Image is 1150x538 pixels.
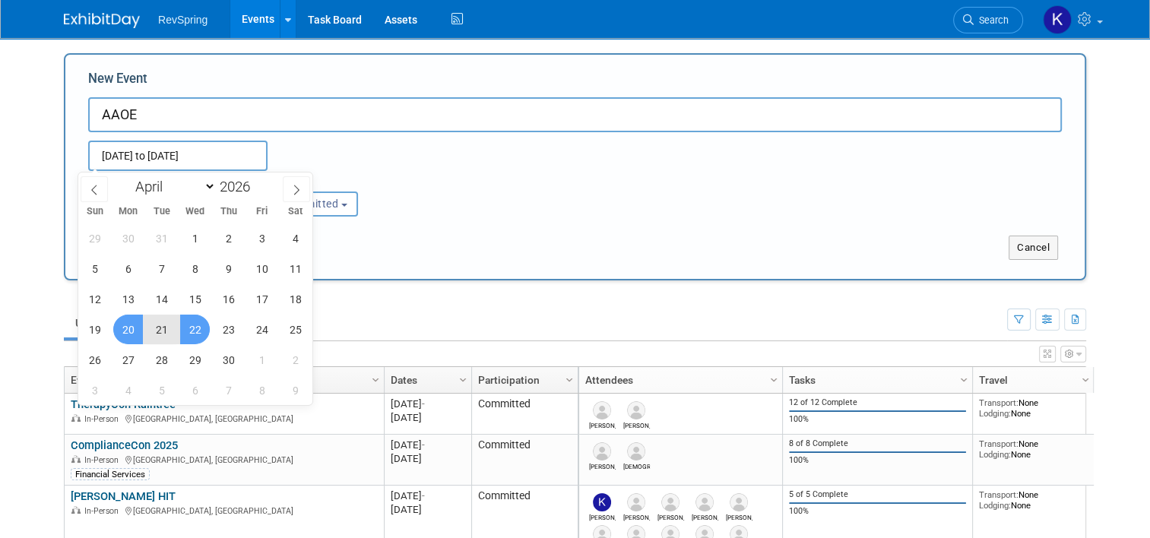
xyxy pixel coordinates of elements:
[585,367,772,393] a: Attendees
[88,141,268,171] input: Start Date - End Date
[766,367,783,390] a: Column Settings
[391,489,464,502] div: [DATE]
[369,374,382,386] span: Column Settings
[422,398,425,410] span: -
[80,345,109,375] span: April 26, 2026
[88,97,1062,132] input: Name of Trade Show / Conference
[979,449,1011,460] span: Lodging:
[391,397,464,410] div: [DATE]
[789,397,967,408] div: 12 of 12 Complete
[956,367,973,390] a: Column Settings
[979,397,1019,408] span: Transport:
[80,375,109,405] span: May 3, 2026
[246,207,279,217] span: Fri
[145,207,179,217] span: Tue
[623,460,650,470] div: Crista Harwood
[128,177,216,196] select: Month
[71,468,150,480] div: Financial Services
[247,254,277,283] span: April 10, 2026
[255,171,398,191] div: Participation:
[113,223,143,253] span: March 30, 2026
[979,438,1088,460] div: None None
[64,13,140,28] img: ExhibitDay
[593,401,611,419] img: Ryan Boyens
[1079,374,1091,386] span: Column Settings
[147,375,176,405] span: May 5, 2026
[478,367,568,393] a: Participation
[71,412,377,425] div: [GEOGRAPHIC_DATA], [GEOGRAPHIC_DATA]
[789,438,967,449] div: 8 of 8 Complete
[1009,236,1058,260] button: Cancel
[661,493,680,511] img: Nick Nunez
[147,315,176,344] span: April 21, 2026
[71,504,377,517] div: [GEOGRAPHIC_DATA], [GEOGRAPHIC_DATA]
[589,511,616,521] div: Kate Leitao
[695,493,714,511] img: Andrea Zaczyk
[179,207,212,217] span: Wed
[214,254,243,283] span: April 9, 2026
[80,223,109,253] span: March 29, 2026
[789,506,967,517] div: 100%
[563,374,575,386] span: Column Settings
[627,493,645,511] img: Nicole Rogas
[789,367,962,393] a: Tasks
[71,506,81,514] img: In-Person Event
[80,254,109,283] span: April 5, 2026
[80,284,109,314] span: April 12, 2026
[279,207,312,217] span: Sat
[768,374,780,386] span: Column Settings
[88,171,232,191] div: Attendance / Format:
[147,223,176,253] span: March 31, 2026
[562,367,578,390] a: Column Settings
[979,367,1084,393] a: Travel
[247,223,277,253] span: April 3, 2026
[247,345,277,375] span: May 1, 2026
[88,70,147,93] label: New Event
[979,408,1011,419] span: Lodging:
[953,7,1023,33] a: Search
[979,438,1019,449] span: Transport:
[589,460,616,470] div: Bob Duggan
[726,511,752,521] div: Scott Cyliax
[84,414,123,424] span: In-Person
[368,367,385,390] a: Column Settings
[979,397,1088,419] div: None None
[789,455,967,466] div: 100%
[623,511,650,521] div: Nicole Rogas
[84,506,123,516] span: In-Person
[280,223,310,253] span: April 4, 2026
[593,493,611,511] img: Kate Leitao
[214,345,243,375] span: April 30, 2026
[180,345,210,375] span: April 29, 2026
[280,375,310,405] span: May 9, 2026
[247,284,277,314] span: April 17, 2026
[974,14,1009,26] span: Search
[147,345,176,375] span: April 28, 2026
[789,489,967,500] div: 5 of 5 Complete
[214,223,243,253] span: April 2, 2026
[979,489,1088,511] div: None None
[391,411,464,424] div: [DATE]
[593,442,611,460] img: Bob Duggan
[71,438,178,452] a: ComplianceCon 2025
[80,315,109,344] span: April 19, 2026
[147,284,176,314] span: April 14, 2026
[180,254,210,283] span: April 8, 2026
[789,414,967,425] div: 100%
[71,414,81,422] img: In-Person Event
[216,178,261,195] input: Year
[422,490,425,502] span: -
[214,375,243,405] span: May 7, 2026
[214,284,243,314] span: April 16, 2026
[471,435,578,486] td: Committed
[71,489,176,503] a: [PERSON_NAME] HIT
[627,442,645,460] img: Crista Harwood
[391,503,464,516] div: [DATE]
[180,223,210,253] span: April 1, 2026
[280,315,310,344] span: April 25, 2026
[112,207,145,217] span: Mon
[422,439,425,451] span: -
[391,367,461,393] a: Dates
[84,455,123,465] span: In-Person
[158,14,208,26] span: RevSpring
